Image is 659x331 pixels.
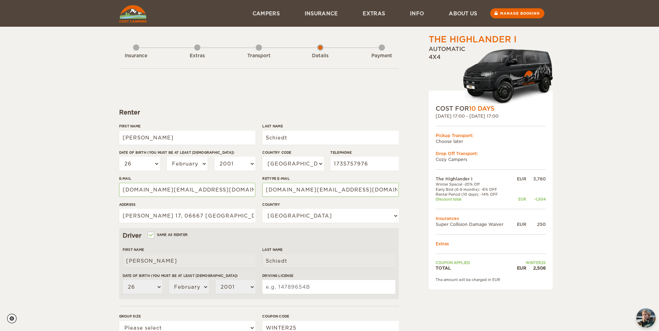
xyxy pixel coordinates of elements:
td: Insurances [436,215,546,221]
input: e.g. Smith [262,254,395,268]
label: First Name [123,247,255,252]
input: e.g. William [123,254,255,268]
button: chat-button [636,308,656,328]
div: Details [301,53,339,59]
label: Country Code [262,150,323,155]
input: e.g. William [119,131,255,145]
div: Extras [178,53,216,59]
label: Coupon code [262,314,398,319]
td: Discount total [436,197,513,202]
div: EUR [513,221,526,227]
td: TOTAL [436,265,513,271]
div: Driver [123,231,395,240]
label: Last Name [262,247,395,252]
img: Cozy-3.png [456,48,553,104]
label: Group size [119,314,255,319]
td: The Highlander I [436,176,513,182]
td: Choose later [436,138,546,144]
div: Drop Off Transport: [436,151,546,156]
label: Date of birth (You must be at least [DEMOGRAPHIC_DATA]) [123,273,255,278]
td: WINTER25 [513,260,546,265]
div: EUR [513,265,526,271]
div: Transport [240,53,278,59]
input: e.g. example@example.com [119,183,255,197]
td: Early Bird (6-9 months): -6% OFF [436,187,513,192]
div: The amount will be charged in EUR [436,277,546,282]
label: Retype E-mail [262,176,398,181]
input: Same as renter [148,234,153,238]
label: E-mail [119,176,255,181]
span: 10 Days [469,105,494,112]
div: -1,504 [526,197,546,202]
label: Last Name [262,124,398,129]
input: e.g. Street, City, Zip Code [119,209,255,223]
td: Extras [436,241,546,247]
input: e.g. 14789654B [262,280,395,294]
label: Same as renter [148,231,188,238]
label: Address [119,202,255,207]
div: 3,760 [526,176,546,182]
div: 250 [526,221,546,227]
div: Payment [363,53,401,59]
img: Cozy Campers [119,5,147,23]
label: Telephone [330,150,398,155]
td: Rental Period (10 days): -14% OFF [436,192,513,197]
div: [DATE] 17:00 - [DATE] 17:00 [436,113,546,119]
label: First Name [119,124,255,129]
div: EUR [513,197,526,202]
div: COST FOR [436,104,546,113]
div: EUR [513,176,526,182]
div: 2,506 [526,265,546,271]
div: Renter [119,108,399,117]
label: Country [262,202,398,207]
div: Insurance [117,53,155,59]
td: Winter Special -20% Off [436,182,513,187]
label: Driving License [262,273,395,278]
img: Freyja at Cozy Campers [636,308,656,328]
input: e.g. Smith [262,131,398,145]
div: Automatic 4x4 [429,45,553,104]
label: Date of birth (You must be at least [DEMOGRAPHIC_DATA]) [119,150,255,155]
div: Pickup Transport: [436,133,546,138]
a: Cookie settings [7,314,21,323]
input: e.g. 1 234 567 890 [330,157,398,171]
input: e.g. example@example.com [262,183,398,197]
td: Super Collision Damage Waiver [436,221,513,227]
td: Cozy Campers [436,156,546,162]
a: Manage booking [490,8,544,18]
td: Coupon applied [436,260,513,265]
div: The Highlander I [429,34,517,45]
